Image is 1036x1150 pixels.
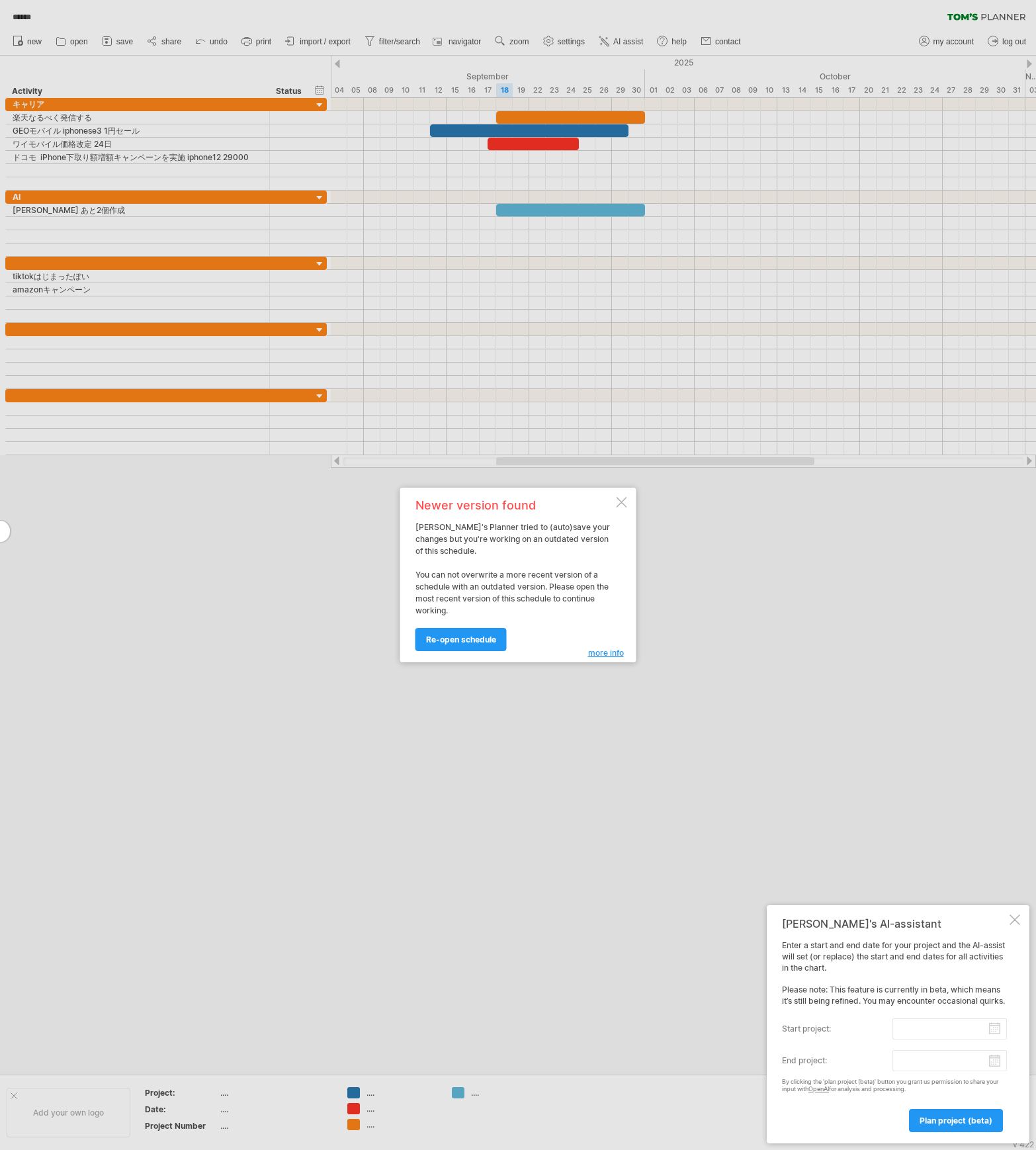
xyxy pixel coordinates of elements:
a: re-open schedule [415,628,507,651]
div: Enter a start and end date for your project and the AI-assist will set (or replace) the start and... [782,940,1007,1131]
label: end project: [782,1050,892,1071]
div: Newer version found [415,500,614,511]
div: [PERSON_NAME]'s AI-assistant [782,917,1007,930]
a: plan project (beta) [909,1109,1003,1132]
div: By clicking the 'plan project (beta)' button you grant us permission to share your input with for... [782,1079,1007,1093]
div: [PERSON_NAME]'s Planner tried to (auto)save your changes but you're working on an outdated versio... [415,500,614,650]
a: OpenAI [808,1085,829,1092]
label: start project: [782,1018,892,1039]
span: re-open schedule [426,635,496,644]
span: more info [588,648,624,658]
span: plan project (beta) [920,1116,992,1126]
